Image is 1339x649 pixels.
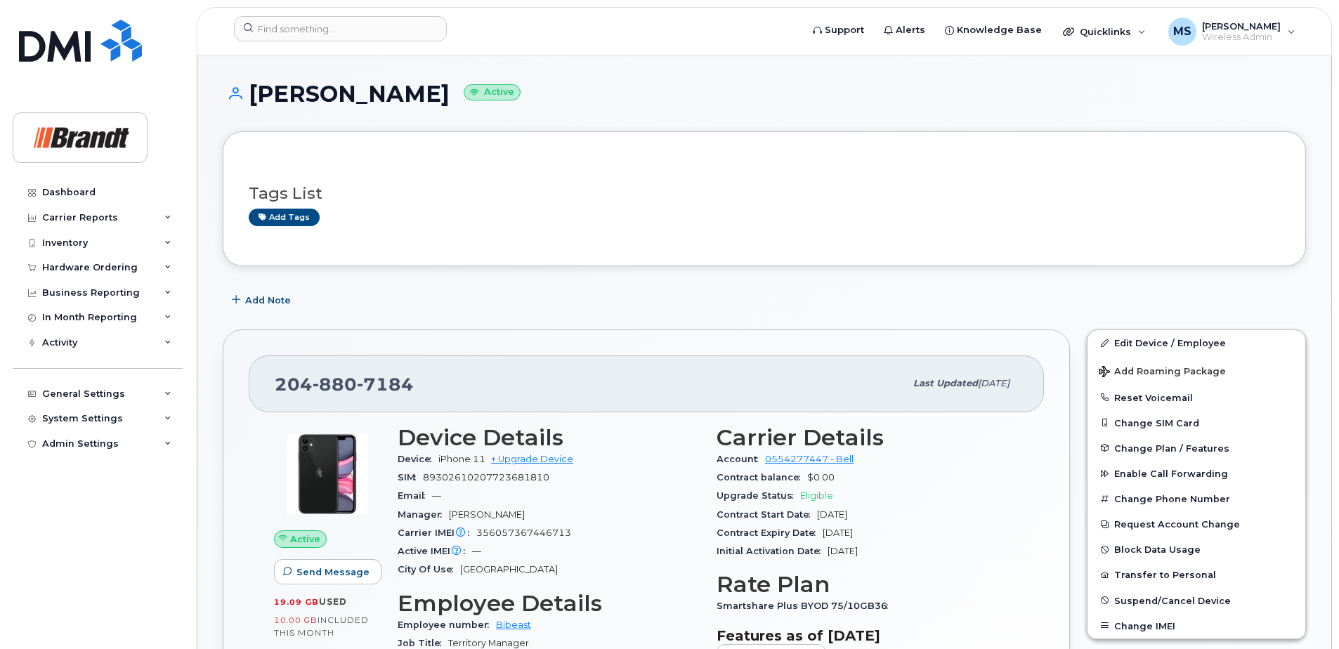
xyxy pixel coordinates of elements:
[313,374,357,395] span: 880
[1087,562,1305,587] button: Transfer to Personal
[717,509,817,520] span: Contract Start Date
[1087,461,1305,486] button: Enable Call Forwarding
[275,374,414,395] span: 204
[913,378,978,388] span: Last updated
[800,490,833,501] span: Eligible
[438,454,485,464] span: iPhone 11
[1087,537,1305,562] button: Block Data Usage
[398,425,700,450] h3: Device Details
[398,454,438,464] span: Device
[823,527,853,538] span: [DATE]
[717,425,1019,450] h3: Carrier Details
[717,601,895,611] span: Smartshare Plus BYOD 75/10GB36
[449,509,525,520] span: [PERSON_NAME]
[274,597,319,607] span: 19.09 GB
[245,294,291,307] span: Add Note
[285,432,370,516] img: iPhone_11.jpg
[448,638,529,648] span: Territory Manager
[717,627,1019,644] h3: Features as of [DATE]
[432,490,441,501] span: —
[1087,588,1305,613] button: Suspend/Cancel Device
[1114,595,1231,605] span: Suspend/Cancel Device
[1114,442,1229,453] span: Change Plan / Features
[398,490,432,501] span: Email
[1087,410,1305,435] button: Change SIM Card
[978,378,1010,388] span: [DATE]
[223,81,1306,106] h1: [PERSON_NAME]
[423,472,549,483] span: 89302610207723681810
[717,454,765,464] span: Account
[1087,486,1305,511] button: Change Phone Number
[476,527,571,538] span: 356057367446713
[460,564,558,575] span: [GEOGRAPHIC_DATA]
[1087,330,1305,355] a: Edit Device / Employee
[398,564,460,575] span: City Of Use
[249,209,320,226] a: Add tags
[398,546,472,556] span: Active IMEI
[828,546,858,556] span: [DATE]
[717,546,828,556] span: Initial Activation Date
[398,472,423,483] span: SIM
[717,472,807,483] span: Contract balance
[1087,356,1305,385] button: Add Roaming Package
[717,527,823,538] span: Contract Expiry Date
[1087,613,1305,638] button: Change IMEI
[1087,385,1305,410] button: Reset Voicemail
[274,615,369,638] span: included this month
[717,572,1019,597] h3: Rate Plan
[296,565,370,579] span: Send Message
[1114,468,1228,479] span: Enable Call Forwarding
[807,472,835,483] span: $0.00
[491,454,573,464] a: + Upgrade Device
[249,185,1280,202] h3: Tags List
[1087,511,1305,537] button: Request Account Change
[398,619,496,630] span: Employee number
[496,619,531,630] a: Bibeast
[765,454,854,464] a: 0554277447 - Bell
[223,287,303,313] button: Add Note
[398,527,476,538] span: Carrier IMEI
[472,546,481,556] span: —
[357,374,414,395] span: 7184
[398,638,448,648] span: Job Title
[717,490,800,501] span: Upgrade Status
[290,532,320,546] span: Active
[319,596,347,607] span: used
[1099,366,1226,379] span: Add Roaming Package
[274,559,381,584] button: Send Message
[817,509,847,520] span: [DATE]
[398,509,449,520] span: Manager
[398,591,700,616] h3: Employee Details
[464,84,521,100] small: Active
[274,615,318,625] span: 10.00 GB
[1087,435,1305,461] button: Change Plan / Features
